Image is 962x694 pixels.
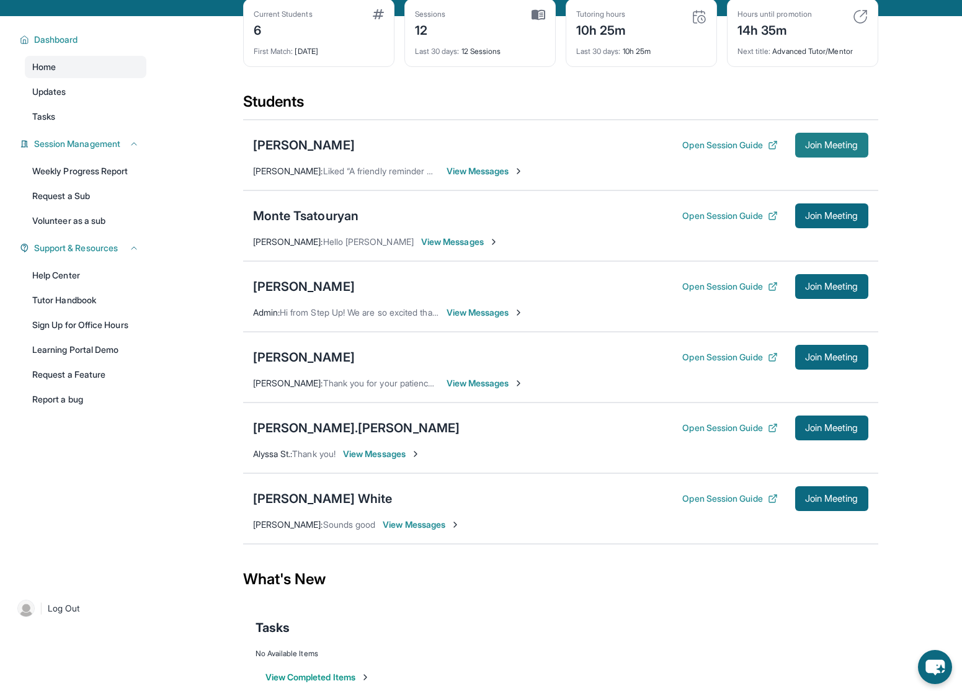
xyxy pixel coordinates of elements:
div: Sessions [415,9,446,19]
div: [PERSON_NAME] [253,278,355,295]
div: Current Students [254,9,313,19]
div: 12 Sessions [415,39,545,56]
div: Tutoring hours [576,9,626,19]
span: Updates [32,86,66,98]
button: Join Meeting [795,133,868,158]
img: card [373,9,384,19]
img: card [692,9,706,24]
div: 14h 35m [737,19,812,39]
button: Open Session Guide [682,422,777,434]
a: Help Center [25,264,146,287]
img: Chevron-Right [411,449,421,459]
button: Session Management [29,138,139,150]
div: [PERSON_NAME] [253,349,355,366]
div: Advanced Tutor/Mentor [737,39,868,56]
span: [PERSON_NAME] : [253,166,323,176]
span: Join Meeting [805,495,858,502]
span: [PERSON_NAME] : [253,236,323,247]
div: [PERSON_NAME].[PERSON_NAME] [253,419,460,437]
span: [PERSON_NAME] : [253,378,323,388]
span: Liked “A friendly reminder we have session [DATE] at 5:00 - 6:00 PM. Please let me know if there ... [323,166,935,176]
a: Sign Up for Office Hours [25,314,146,336]
span: View Messages [421,236,499,248]
div: 10h 25m [576,39,706,56]
span: Join Meeting [805,283,858,290]
div: Monte Tsatouryan [253,207,359,225]
span: First Match : [254,47,293,56]
span: Tasks [256,619,290,636]
div: Hours until promotion [737,9,812,19]
span: Thank you for your patience as well [323,378,463,388]
img: Chevron-Right [514,166,523,176]
span: Next title : [737,47,771,56]
a: Weekly Progress Report [25,160,146,182]
span: Join Meeting [805,424,858,432]
button: Open Session Guide [682,139,777,151]
a: Report a bug [25,388,146,411]
a: Home [25,56,146,78]
button: Join Meeting [795,416,868,440]
div: [PERSON_NAME] White [253,490,393,507]
button: Join Meeting [795,203,868,228]
span: Join Meeting [805,354,858,361]
a: Tutor Handbook [25,289,146,311]
button: Join Meeting [795,274,868,299]
a: Tasks [25,105,146,128]
span: Join Meeting [805,141,858,149]
button: Join Meeting [795,345,868,370]
div: No Available Items [256,649,866,659]
button: Open Session Guide [682,351,777,363]
span: | [40,601,43,616]
span: Hello [PERSON_NAME] [323,236,414,247]
span: Home [32,61,56,73]
button: View Completed Items [265,671,370,683]
span: Thank you! [292,448,336,459]
a: Request a Feature [25,363,146,386]
span: Last 30 days : [415,47,460,56]
span: View Messages [447,165,524,177]
span: Join Meeting [805,212,858,220]
a: Request a Sub [25,185,146,207]
button: Open Session Guide [682,210,777,222]
img: user-img [17,600,35,617]
a: Updates [25,81,146,103]
span: Last 30 days : [576,47,621,56]
div: Students [243,92,878,119]
span: Dashboard [34,33,78,46]
div: 10h 25m [576,19,626,39]
span: [PERSON_NAME] : [253,519,323,530]
div: [DATE] [254,39,384,56]
span: View Messages [343,448,421,460]
div: [PERSON_NAME] [253,136,355,154]
img: card [853,9,868,24]
span: View Messages [447,306,524,319]
button: chat-button [918,650,952,684]
a: Learning Portal Demo [25,339,146,361]
button: Dashboard [29,33,139,46]
a: Volunteer as a sub [25,210,146,232]
img: Chevron-Right [450,520,460,530]
img: Chevron-Right [514,378,523,388]
div: What's New [243,552,878,607]
span: View Messages [447,377,524,389]
span: Log Out [48,602,80,615]
span: Support & Resources [34,242,118,254]
img: Chevron-Right [489,237,499,247]
button: Support & Resources [29,242,139,254]
img: Chevron-Right [514,308,523,318]
span: Sounds good [323,519,376,530]
span: View Messages [383,518,460,531]
span: Tasks [32,110,55,123]
div: 12 [415,19,446,39]
span: Alyssa St. : [253,448,293,459]
button: Open Session Guide [682,280,777,293]
span: Session Management [34,138,120,150]
button: Join Meeting [795,486,868,511]
button: Open Session Guide [682,492,777,505]
span: Admin : [253,307,280,318]
a: |Log Out [12,595,146,622]
img: card [532,9,545,20]
div: 6 [254,19,313,39]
